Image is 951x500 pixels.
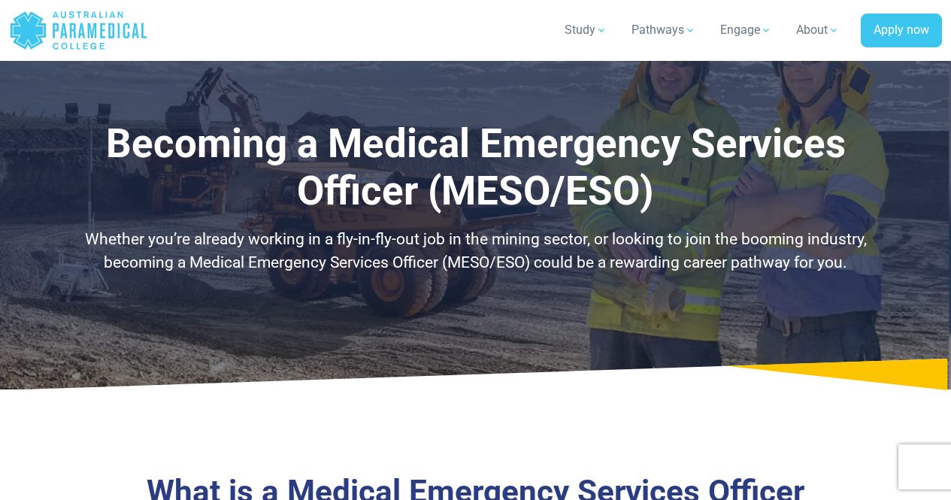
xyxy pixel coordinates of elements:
[9,6,148,55] a: Australian Paramedical College
[622,9,705,51] a: Pathways
[711,9,781,51] a: Engage
[556,9,616,51] a: Study
[787,9,849,51] a: About
[79,120,872,216] h1: Becoming a Medical Emergency Services Officer (MESO/ESO)
[861,14,942,48] a: Apply now
[79,228,872,275] p: Whether you’re already working in a fly-in-fly-out job in the mining sector, or looking to join t...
